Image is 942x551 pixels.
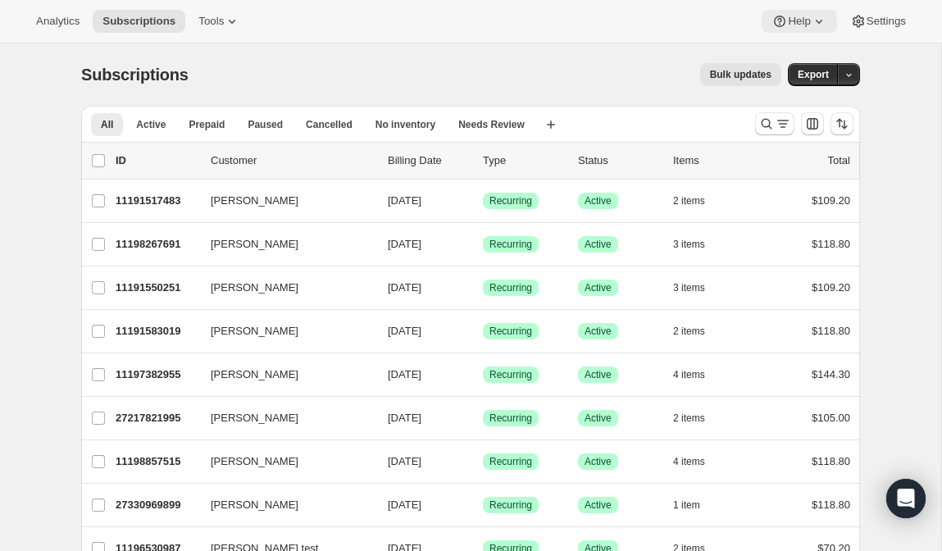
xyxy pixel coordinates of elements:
p: 11191550251 [116,280,198,296]
span: [PERSON_NAME] [211,453,298,470]
span: No inventory [375,118,435,131]
button: 2 items [673,320,723,343]
span: Recurring [489,238,532,251]
button: Search and filter results [755,112,794,135]
span: 2 items [673,412,705,425]
span: [DATE] [388,238,421,250]
span: [DATE] [388,325,421,337]
span: Needs Review [458,118,525,131]
p: 11198857515 [116,453,198,470]
span: [DATE] [388,194,421,207]
span: Subscriptions [102,15,175,28]
p: 11198267691 [116,236,198,253]
span: Recurring [489,194,532,207]
span: Recurring [489,412,532,425]
span: $109.20 [812,194,850,207]
div: 11198267691[PERSON_NAME][DATE]SuccessRecurringSuccessActive3 items$118.80 [116,233,850,256]
span: [PERSON_NAME] [211,497,298,513]
p: Status [578,153,660,169]
button: Create new view [538,113,564,136]
span: 1 item [673,499,700,512]
span: Analytics [36,15,80,28]
span: $144.30 [812,368,850,380]
span: Settings [867,15,906,28]
button: Analytics [26,10,89,33]
button: Customize table column order and visibility [801,112,824,135]
div: IDCustomerBilling DateTypeStatusItemsTotal [116,153,850,169]
span: $118.80 [812,499,850,511]
div: 11191517483[PERSON_NAME][DATE]SuccessRecurringSuccessActive2 items$109.20 [116,189,850,212]
span: Active [585,194,612,207]
p: Customer [211,153,375,169]
button: Settings [840,10,916,33]
button: 4 items [673,450,723,473]
span: [PERSON_NAME] [211,193,298,209]
div: 27217821995[PERSON_NAME][DATE]SuccessRecurringSuccessActive2 items$105.00 [116,407,850,430]
button: [PERSON_NAME] [201,492,365,518]
span: [DATE] [388,281,421,294]
button: 2 items [673,189,723,212]
div: 11191550251[PERSON_NAME][DATE]SuccessRecurringSuccessActive3 items$109.20 [116,276,850,299]
span: $109.20 [812,281,850,294]
span: Prepaid [189,118,225,131]
button: [PERSON_NAME] [201,362,365,388]
span: Active [585,499,612,512]
span: [DATE] [388,412,421,424]
span: $118.80 [812,325,850,337]
span: Active [136,118,166,131]
button: Help [762,10,836,33]
p: 27217821995 [116,410,198,426]
span: $118.80 [812,455,850,467]
p: ID [116,153,198,169]
button: 3 items [673,233,723,256]
p: Billing Date [388,153,470,169]
button: 4 items [673,363,723,386]
span: 2 items [673,194,705,207]
span: Help [788,15,810,28]
span: Recurring [489,325,532,338]
span: Active [585,281,612,294]
span: Active [585,325,612,338]
span: $118.80 [812,238,850,250]
span: Active [585,238,612,251]
button: [PERSON_NAME] [201,275,365,301]
span: $105.00 [812,412,850,424]
span: Active [585,455,612,468]
span: [PERSON_NAME] [211,280,298,296]
button: 3 items [673,276,723,299]
button: [PERSON_NAME] [201,231,365,257]
span: Export [798,68,829,81]
button: [PERSON_NAME] [201,318,365,344]
button: [PERSON_NAME] [201,449,365,475]
p: 27330969899 [116,497,198,513]
span: Recurring [489,281,532,294]
span: Subscriptions [81,66,189,84]
button: [PERSON_NAME] [201,405,365,431]
p: Total [828,153,850,169]
div: 11197382955[PERSON_NAME][DATE]SuccessRecurringSuccessActive4 items$144.30 [116,363,850,386]
span: 2 items [673,325,705,338]
span: All [101,118,113,131]
span: Active [585,368,612,381]
p: 11191583019 [116,323,198,339]
p: 11197382955 [116,367,198,383]
span: [DATE] [388,499,421,511]
button: Export [788,63,839,86]
button: Bulk updates [700,63,781,86]
div: Open Intercom Messenger [886,479,926,518]
span: Paused [248,118,283,131]
div: 11198857515[PERSON_NAME][DATE]SuccessRecurringSuccessActive4 items$118.80 [116,450,850,473]
span: Tools [198,15,224,28]
span: [PERSON_NAME] [211,410,298,426]
span: 3 items [673,281,705,294]
p: 11191517483 [116,193,198,209]
span: [PERSON_NAME] [211,323,298,339]
span: Cancelled [306,118,353,131]
div: 11191583019[PERSON_NAME][DATE]SuccessRecurringSuccessActive2 items$118.80 [116,320,850,343]
span: 4 items [673,455,705,468]
button: Subscriptions [93,10,185,33]
span: Recurring [489,499,532,512]
button: Tools [189,10,250,33]
span: 3 items [673,238,705,251]
button: [PERSON_NAME] [201,188,365,214]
